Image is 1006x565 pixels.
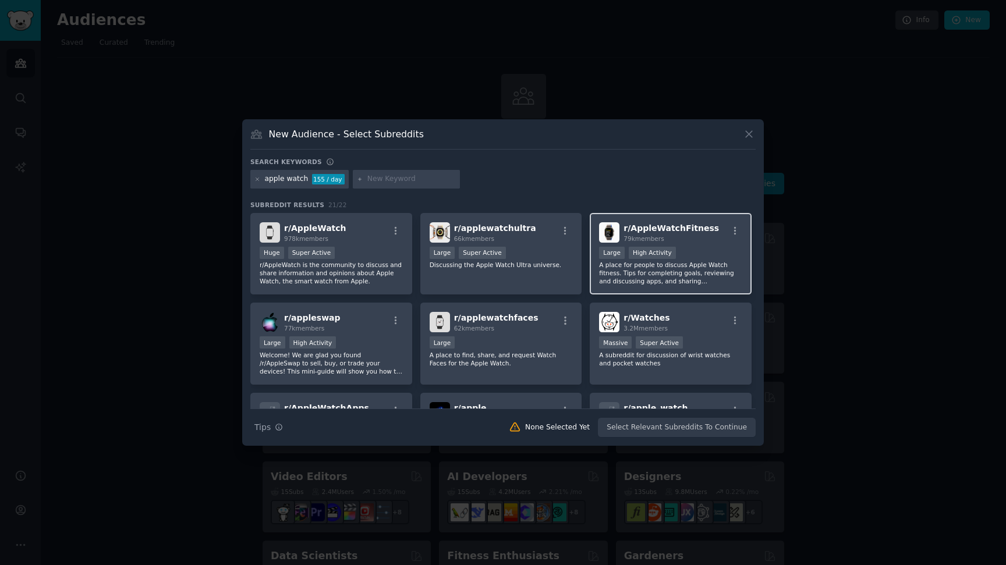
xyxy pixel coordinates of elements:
[250,417,287,438] button: Tips
[599,351,742,367] p: A subreddit for discussion of wrist watches and pocket watches
[260,336,285,349] div: Large
[288,247,335,259] div: Super Active
[430,312,450,332] img: applewatchfaces
[289,336,336,349] div: High Activity
[260,247,284,259] div: Huge
[367,174,456,184] input: New Keyword
[525,422,590,433] div: None Selected Yet
[284,223,346,233] span: r/ AppleWatch
[250,158,322,166] h3: Search keywords
[260,222,280,243] img: AppleWatch
[312,174,345,184] div: 155 / day
[430,402,450,422] img: apple
[599,312,619,332] img: Watches
[599,247,625,259] div: Large
[454,313,539,322] span: r/ applewatchfaces
[430,222,450,243] img: applewatchultra
[430,351,573,367] p: A place to find, share, and request Watch Faces for the Apple Watch.
[260,261,403,285] p: r/AppleWatch is the community to discuss and share information and opinions about Apple Watch, th...
[636,336,683,349] div: Super Active
[454,235,494,242] span: 66k members
[624,235,664,242] span: 79k members
[328,201,347,208] span: 21 / 22
[430,247,455,259] div: Large
[454,403,487,413] span: r/ apple
[260,312,280,332] img: appleswap
[624,325,668,332] span: 3.2M members
[265,174,309,184] div: apple watch
[599,222,619,243] img: AppleWatchFitness
[284,235,328,242] span: 978k members
[624,223,719,233] span: r/ AppleWatchFitness
[254,421,271,433] span: Tips
[624,313,670,322] span: r/ Watches
[454,325,494,332] span: 62k members
[269,128,424,140] h3: New Audience - Select Subreddits
[599,261,742,285] p: A place for people to discuss Apple Watch fitness. Tips for completing goals, reviewing and discu...
[599,336,632,349] div: Massive
[459,247,506,259] div: Super Active
[260,351,403,375] p: Welcome! We are glad you found /r/AppleSwap to sell, buy, or trade your devices! This mini-guide ...
[250,201,324,209] span: Subreddit Results
[284,313,341,322] span: r/ appleswap
[629,247,676,259] div: High Activity
[284,403,369,413] span: r/ AppleWatchApps
[284,325,324,332] span: 77k members
[454,223,536,233] span: r/ applewatchultra
[624,403,688,413] span: r/ apple_watch
[430,336,455,349] div: Large
[430,261,573,269] p: Discussing the Apple Watch Ultra universe.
